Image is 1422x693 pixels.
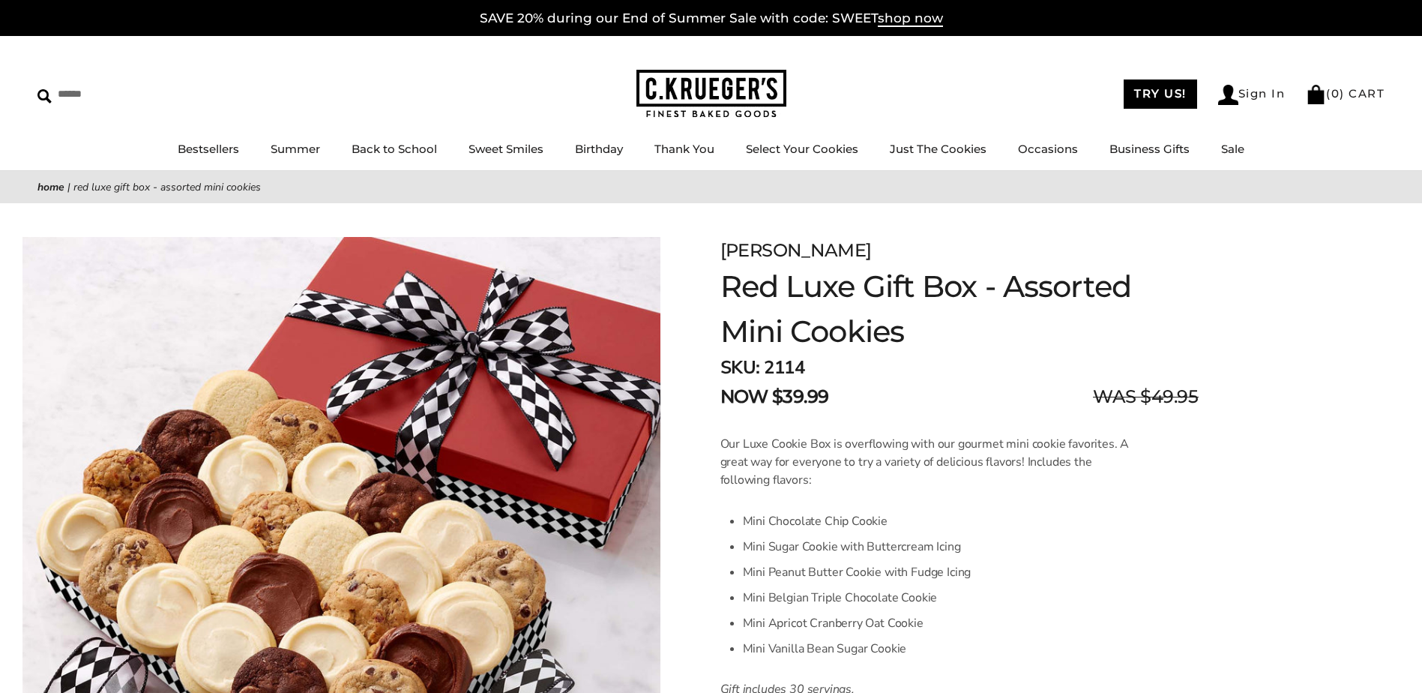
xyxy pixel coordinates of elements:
[746,142,858,156] a: Select Your Cookies
[743,508,1130,534] li: Mini Chocolate Chip Cookie
[1124,79,1197,109] a: TRY US!
[1306,86,1385,100] a: (0) CART
[1093,383,1198,410] span: WAS $49.95
[178,142,239,156] a: Bestsellers
[720,237,1199,264] div: [PERSON_NAME]
[1109,142,1190,156] a: Business Gifts
[878,10,943,27] span: shop now
[480,10,943,27] a: SAVE 20% during our End of Summer Sale with code: SWEETshop now
[743,610,1130,636] li: Mini Apricot Cranberry Oat Cookie
[654,142,714,156] a: Thank You
[575,142,623,156] a: Birthday
[743,636,1130,661] li: Mini Vanilla Bean Sugar Cookie
[469,142,543,156] a: Sweet Smiles
[37,82,216,106] input: Search
[1218,85,1286,105] a: Sign In
[1221,142,1244,156] a: Sale
[720,264,1199,354] h1: Red Luxe Gift Box - Assorted Mini Cookies
[271,142,320,156] a: Summer
[743,534,1130,559] li: Mini Sugar Cookie with Buttercream Icing
[720,383,829,410] span: NOW $39.99
[636,70,786,118] img: C.KRUEGER'S
[743,559,1130,585] li: Mini Peanut Butter Cookie with Fudge Icing
[37,89,52,103] img: Search
[890,142,986,156] a: Just The Cookies
[73,180,261,194] span: Red Luxe Gift Box - Assorted Mini Cookies
[1218,85,1238,105] img: Account
[720,435,1130,489] p: Our Luxe Cookie Box is overflowing with our gourmet mini cookie favorites. A great way for everyo...
[743,585,1130,610] li: Mini Belgian Triple Chocolate Cookie
[1306,85,1326,104] img: Bag
[1331,86,1340,100] span: 0
[352,142,437,156] a: Back to School
[67,180,70,194] span: |
[37,178,1385,196] nav: breadcrumbs
[720,355,760,379] strong: SKU:
[37,180,64,194] a: Home
[1018,142,1078,156] a: Occasions
[764,355,804,379] span: 2114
